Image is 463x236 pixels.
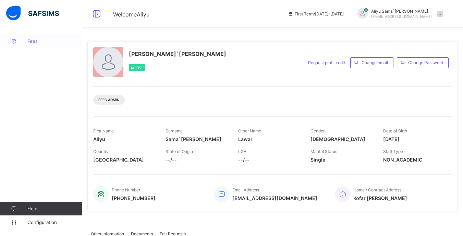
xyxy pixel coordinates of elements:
[166,157,228,163] span: --/--
[383,136,445,142] span: [DATE]
[93,128,114,133] span: First Name
[351,8,447,20] div: Aliyu Sama`ila
[112,187,140,192] span: Phone Number
[288,11,344,16] span: session/term information
[166,128,183,133] span: Surname
[238,136,300,142] span: Lawal
[98,98,120,102] span: Fees Admin
[371,14,432,19] span: [EMAIL_ADDRESS][DOMAIN_NAME]
[362,60,388,65] span: Change email
[238,128,261,133] span: Other Name
[113,11,149,18] span: Welcome Aliyu
[408,60,443,65] span: Change Password
[93,136,155,142] span: Aliyu
[112,195,156,201] span: [PHONE_NUMBER]
[238,157,300,163] span: --/--
[93,157,155,163] span: [GEOGRAPHIC_DATA]
[383,157,445,163] span: NON_ACADEMIC
[353,195,407,201] span: Kofar [PERSON_NAME]
[93,149,109,154] span: Country
[27,206,82,211] span: Help
[166,136,228,142] span: Sama`[PERSON_NAME]
[166,149,193,154] span: State of Origin
[383,128,407,133] span: Date of Birth
[129,50,226,57] span: [PERSON_NAME]`[PERSON_NAME]
[27,38,82,44] span: Fees
[310,149,337,154] span: Marital Status
[383,149,403,154] span: Staff Type
[310,136,373,142] span: [DEMOGRAPHIC_DATA]
[131,66,144,70] span: Active
[238,149,246,154] span: LGA
[6,6,59,21] img: safsims
[232,195,317,201] span: [EMAIL_ADDRESS][DOMAIN_NAME]
[27,220,82,225] span: Configuration
[371,9,432,14] span: Aliyu Sama`[PERSON_NAME]
[308,60,345,65] span: Request profile edit
[232,187,259,192] span: Email Address
[310,157,373,163] span: Single
[353,187,401,192] span: Home / Contract Address
[310,128,325,133] span: Gender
